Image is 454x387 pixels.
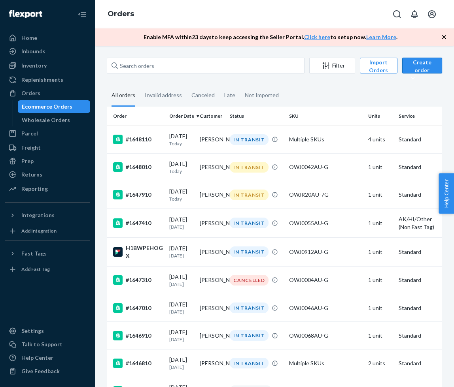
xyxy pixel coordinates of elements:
[230,218,269,228] div: IN TRANSIT
[399,359,452,367] p: Standard
[107,58,305,73] input: Search orders
[289,276,362,284] div: OWJ0004AU-G
[407,6,422,22] button: Open notifications
[230,275,269,286] div: CANCELLED
[169,328,193,343] div: [DATE]
[101,3,140,26] ol: breadcrumbs
[169,364,193,370] p: [DATE]
[22,116,70,124] div: Wholesale Orders
[113,162,163,172] div: #1648010
[18,100,91,113] a: Ecommerce Orders
[5,351,90,364] a: Help Center
[21,327,44,335] div: Settings
[21,340,62,348] div: Talk to Support
[304,34,330,40] a: Click here
[113,275,163,285] div: #1647310
[169,224,193,230] p: [DATE]
[5,59,90,72] a: Inventory
[21,211,55,219] div: Integrations
[424,6,440,22] button: Open account menu
[9,10,42,18] img: Flexport logo
[197,209,227,237] td: [PERSON_NAME]
[227,107,286,126] th: Status
[169,160,193,175] div: [DATE]
[286,107,365,126] th: SKU
[289,163,362,171] div: OWJ0042AU-G
[144,33,397,41] p: Enable MFA within 23 days to keep accessing the Seller Portal. to setup now. .
[21,130,38,137] div: Parcel
[74,6,90,22] button: Close Navigation
[197,181,227,209] td: [PERSON_NAME]
[5,87,90,100] a: Orders
[365,322,395,349] td: 1 unit
[21,157,34,165] div: Prep
[191,85,215,105] div: Canceled
[230,134,269,145] div: IN TRANSIT
[389,6,405,22] button: Open Search Box
[169,132,193,147] div: [DATE]
[289,304,362,312] div: OWJ0046AU-G
[230,302,269,313] div: IN TRANSIT
[169,281,193,287] p: [DATE]
[399,223,452,231] div: (Non Fast Tag)
[169,168,193,175] p: Today
[365,126,395,153] td: 4 units
[21,266,50,272] div: Add Fast Tag
[169,356,193,370] div: [DATE]
[197,126,227,153] td: [PERSON_NAME]
[113,218,163,228] div: #1647410
[365,209,395,237] td: 1 unit
[169,188,193,202] div: [DATE]
[145,85,182,105] div: Invalid address
[224,85,235,105] div: Late
[408,58,436,82] div: Create order
[21,89,40,97] div: Orders
[289,191,362,199] div: OWJR20AU-7G
[21,76,63,84] div: Replenishments
[365,181,395,209] td: 1 unit
[5,338,90,351] a: Talk to Support
[5,263,90,276] a: Add Fast Tag
[230,190,269,200] div: IN TRANSIT
[365,294,395,322] td: 1 unit
[360,58,397,73] button: Import Orders
[113,303,163,313] div: #1647010
[399,276,452,284] p: Standard
[169,140,193,147] p: Today
[197,237,227,266] td: [PERSON_NAME]
[169,301,193,315] div: [DATE]
[18,114,91,126] a: Wholesale Orders
[22,103,72,111] div: Ecommerce Orders
[169,216,193,230] div: [DATE]
[230,358,269,368] div: IN TRANSIT
[365,153,395,181] td: 1 unit
[21,171,42,178] div: Returns
[365,349,395,377] td: 2 units
[197,294,227,322] td: [PERSON_NAME]
[5,225,90,237] a: Add Integration
[113,190,163,199] div: #1647910
[107,107,166,126] th: Order
[5,73,90,86] a: Replenishments
[169,336,193,343] p: [DATE]
[197,349,227,377] td: [PERSON_NAME]
[310,62,355,70] div: Filter
[5,247,90,260] button: Fast Tags
[108,9,134,18] a: Orders
[197,266,227,294] td: [PERSON_NAME]
[200,113,224,119] div: Customer
[5,182,90,195] a: Reporting
[113,135,163,144] div: #1648110
[169,273,193,287] div: [DATE]
[113,331,163,340] div: #1646910
[113,359,163,368] div: #1646810
[21,47,45,55] div: Inbounds
[169,252,193,259] p: [DATE]
[399,191,452,199] p: Standard
[365,237,395,266] td: 1 unit
[197,153,227,181] td: [PERSON_NAME]
[5,209,90,222] button: Integrations
[5,365,90,378] button: Give Feedback
[439,173,454,214] button: Help Center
